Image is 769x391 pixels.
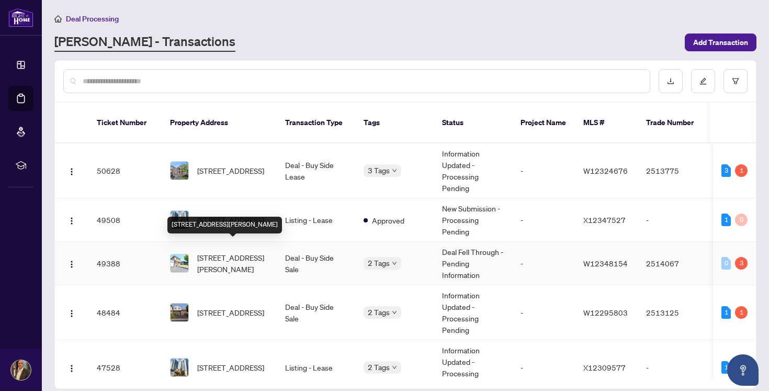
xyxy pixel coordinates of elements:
span: 2 Tags [368,361,390,373]
div: [STREET_ADDRESS][PERSON_NAME] [167,217,282,233]
img: Logo [67,309,76,318]
td: Listing - Lease [277,198,355,242]
button: download [659,69,683,93]
span: Deal Processing [66,14,119,24]
img: Logo [67,260,76,269]
img: thumbnail-img [171,359,188,376]
span: down [392,261,397,266]
div: 1 [721,361,731,374]
td: 48484 [88,285,162,340]
img: logo [8,8,33,27]
img: Logo [67,167,76,176]
img: Logo [67,364,76,373]
td: 2514067 [638,242,711,285]
span: W12324676 [583,166,628,175]
img: thumbnail-img [171,254,188,272]
td: - [512,285,575,340]
img: Profile Icon [11,360,31,380]
span: [STREET_ADDRESS] [197,362,264,373]
th: Transaction Type [277,103,355,143]
div: 1 [735,306,748,319]
span: filter [732,77,739,85]
button: Logo [63,359,80,376]
td: 2513125 [638,285,711,340]
button: edit [691,69,715,93]
td: Deal - Buy Side Sale [277,285,355,340]
div: 3 [721,164,731,177]
td: 49388 [88,242,162,285]
span: [STREET_ADDRESS][PERSON_NAME] [197,252,268,275]
td: - [512,198,575,242]
th: Trade Number [638,103,711,143]
span: down [392,168,397,173]
div: 3 [735,257,748,270]
span: [STREET_ADDRESS] [197,165,264,176]
th: MLS # [575,103,638,143]
div: 1 [721,306,731,319]
a: [PERSON_NAME] - Transactions [54,33,235,52]
button: Add Transaction [685,33,756,51]
span: edit [699,77,707,85]
div: 0 [735,214,748,226]
th: Ticket Number [88,103,162,143]
span: 3 Tags [368,164,390,176]
td: 49508 [88,198,162,242]
img: thumbnail-img [171,304,188,321]
span: X12347527 [583,215,626,225]
th: Property Address [162,103,277,143]
td: Deal - Buy Side Lease [277,143,355,198]
span: X12309577 [583,363,626,372]
span: Add Transaction [693,34,748,51]
span: [STREET_ADDRESS] [197,307,264,318]
td: Information Updated - Processing Pending [434,285,512,340]
div: 1 [721,214,731,226]
td: New Submission - Processing Pending [434,198,512,242]
button: filter [723,69,748,93]
div: 1 [735,164,748,177]
img: thumbnail-img [171,162,188,180]
td: 2513775 [638,143,711,198]
button: Logo [63,162,80,179]
td: - [512,143,575,198]
button: Open asap [727,354,759,386]
td: - [512,242,575,285]
span: down [392,310,397,315]
button: Logo [63,211,80,228]
span: 2 Tags [368,306,390,318]
td: 50628 [88,143,162,198]
td: Deal - Buy Side Sale [277,242,355,285]
span: W12295803 [583,308,628,317]
img: Logo [67,217,76,225]
td: - [638,198,711,242]
td: Deal Fell Through - Pending Information [434,242,512,285]
span: 2 Tags [368,257,390,269]
button: Logo [63,304,80,321]
th: Project Name [512,103,575,143]
span: Approved [372,215,404,226]
div: 0 [721,257,731,270]
span: W12348154 [583,259,628,268]
th: Status [434,103,512,143]
img: thumbnail-img [171,211,188,229]
th: Tags [355,103,434,143]
span: [STREET_ADDRESS] [197,214,264,226]
span: download [667,77,674,85]
span: home [54,15,62,23]
span: down [392,365,397,370]
button: Logo [63,255,80,272]
td: Information Updated - Processing Pending [434,143,512,198]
